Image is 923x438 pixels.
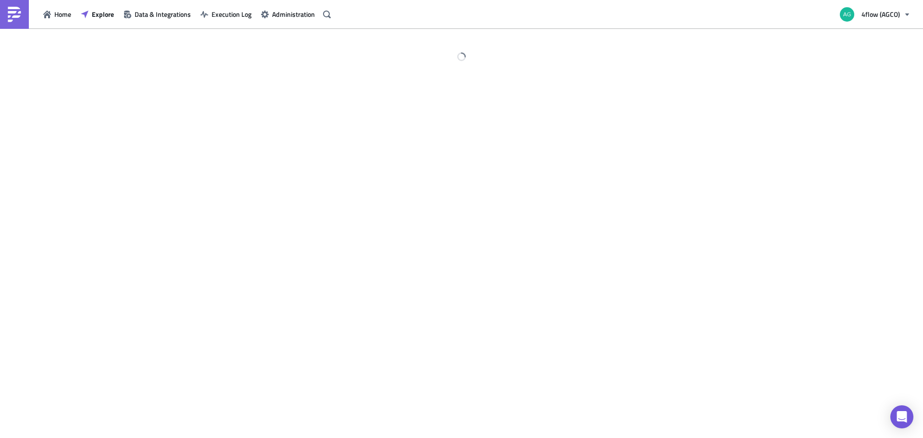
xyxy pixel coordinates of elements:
button: Home [38,7,76,22]
button: Explore [76,7,119,22]
span: 4flow (AGCO) [861,9,900,19]
span: Data & Integrations [135,9,191,19]
img: PushMetrics [7,7,22,22]
span: Explore [92,9,114,19]
button: Administration [256,7,320,22]
span: Administration [272,9,315,19]
span: Home [54,9,71,19]
button: 4flow (AGCO) [834,4,916,25]
button: Execution Log [196,7,256,22]
div: Open Intercom Messenger [890,405,913,428]
button: Data & Integrations [119,7,196,22]
span: Execution Log [212,9,251,19]
img: Avatar [839,6,855,23]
